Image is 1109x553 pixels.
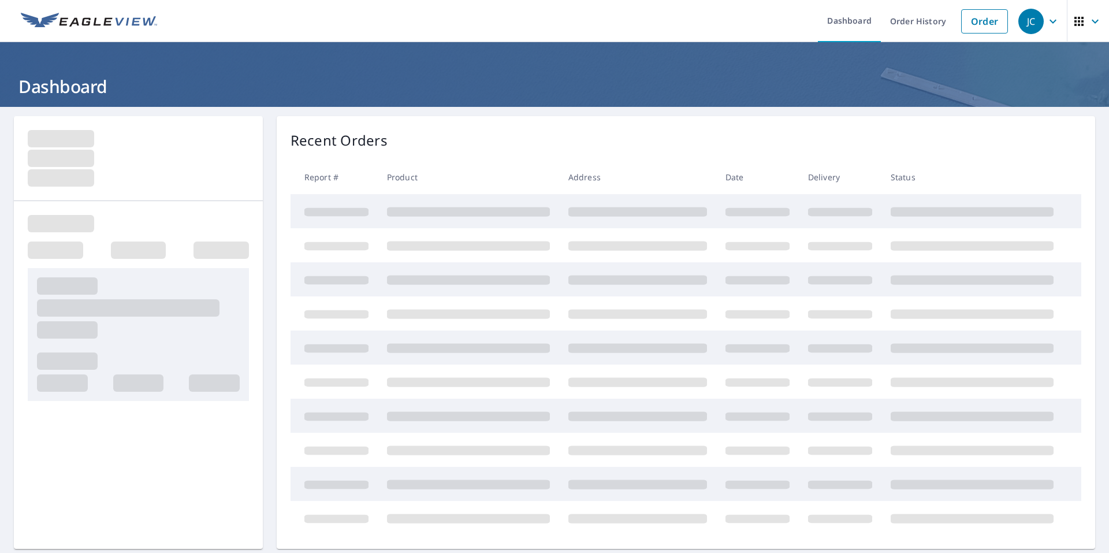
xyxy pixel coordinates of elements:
img: EV Logo [21,13,157,30]
a: Order [961,9,1008,34]
th: Date [716,160,799,194]
th: Address [559,160,716,194]
p: Recent Orders [291,130,388,151]
th: Product [378,160,559,194]
div: JC [1018,9,1044,34]
th: Status [881,160,1063,194]
th: Delivery [799,160,881,194]
th: Report # [291,160,378,194]
h1: Dashboard [14,75,1095,98]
